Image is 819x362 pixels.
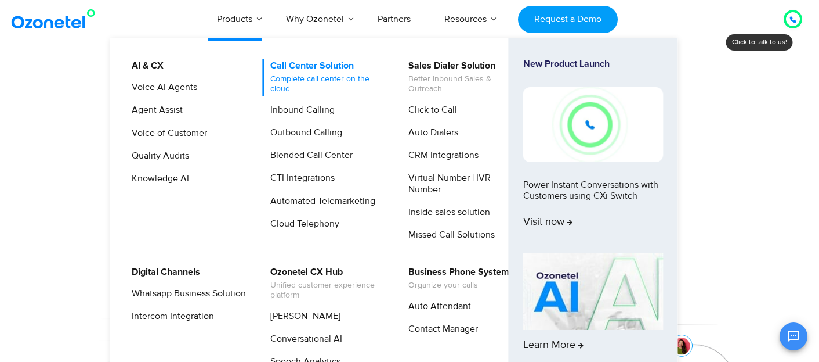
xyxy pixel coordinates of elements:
a: Inside sales solution [401,205,492,220]
a: Conversational AI [263,332,344,346]
span: Learn More [523,339,584,352]
a: Ozonetel CX HubUnified customer experience platform [263,265,386,302]
a: CRM Integrations [401,148,480,163]
img: AI [523,253,664,330]
span: Better Inbound Sales & Outreach [408,74,523,94]
div: Customer Experiences [47,104,772,160]
a: Click to Call [401,103,459,117]
a: Inbound Calling [263,103,336,117]
a: Automated Telemarketing [263,194,377,209]
a: Auto Attendant [401,299,473,314]
span: Visit now [523,216,572,229]
a: Contact Manager [401,322,480,336]
div: Orchestrate Intelligent [47,74,772,111]
a: Missed Call Solutions [401,228,497,242]
a: Whatsapp Business Solution [124,286,248,301]
a: Virtual Number | IVR Number [401,171,524,196]
img: New-Project-17.png [523,87,664,162]
a: CTI Integrations [263,171,336,185]
a: Intercom Integration [124,309,216,324]
a: [PERSON_NAME] [263,309,342,324]
a: Business Phone SystemOrganize your calls [401,265,511,292]
span: Unified customer experience platform [270,281,385,300]
a: Knowledge AI [124,171,191,186]
a: Sales Dialer SolutionBetter Inbound Sales & Outreach [401,59,524,96]
a: Digital Channels [124,265,202,279]
a: Agent Assist [124,103,184,117]
a: Cloud Telephony [263,217,341,231]
a: New Product LaunchPower Instant Conversations with Customers using CXi SwitchVisit now [523,59,664,249]
a: Voice AI Agents [124,80,199,95]
a: Outbound Calling [263,126,344,140]
span: Organize your calls [408,281,509,291]
a: Auto Dialers [401,126,460,140]
a: Blended Call Center [263,148,354,163]
div: Turn every conversation into a growth engine for your enterprise. [47,160,772,173]
button: Open chat [780,322,807,350]
a: AI & CX [124,59,165,73]
a: Call Center SolutionComplete call center on the cloud [263,59,386,96]
a: Request a Demo [518,6,617,33]
a: Quality Audits [124,149,191,163]
span: Complete call center on the cloud [270,74,385,94]
a: Voice of Customer [124,126,209,141]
